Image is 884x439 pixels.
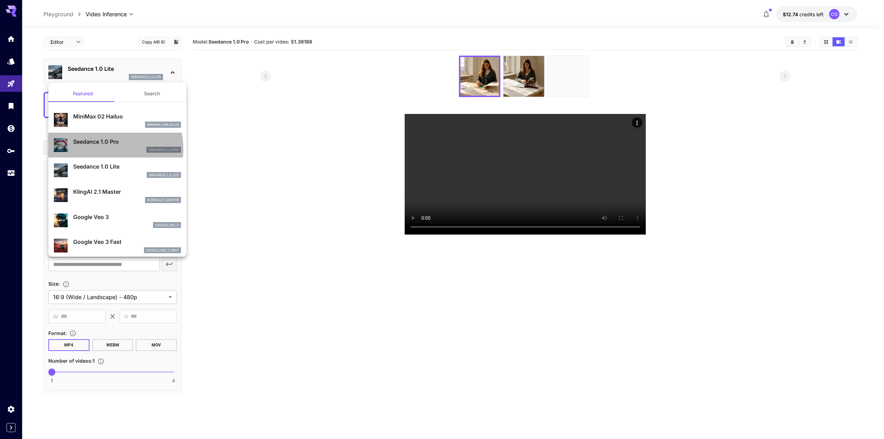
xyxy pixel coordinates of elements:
p: google_veo_3_fast [146,248,179,253]
div: KlingAI 2.1 Masterklingai_2_1_master [54,185,181,206]
div: Google Veo 3google_veo_3 [54,210,181,231]
p: Seedance 1.0 Pro [73,137,181,146]
div: Google Veo 3 Fastgoogle_veo_3_fast [54,235,181,256]
p: seedance_1_0_lite [149,173,179,178]
button: Search [117,85,186,102]
p: google_veo_3 [155,223,179,228]
div: MiniMax 02 Hailuominimax_hailuo_02 [54,109,181,131]
p: seedance_1_0_pro [148,147,179,152]
p: Google Veo 3 Fast [73,238,181,246]
p: klingai_2_1_master [147,198,179,202]
p: KlingAI 2.1 Master [73,188,181,196]
div: Seedance 1.0 Proseedance_1_0_pro [54,135,181,156]
p: minimax_hailuo_02 [147,122,179,127]
p: Seedance 1.0 Lite [73,162,181,171]
p: MiniMax 02 Hailuo [73,112,181,121]
div: Seedance 1.0 Liteseedance_1_0_lite [54,160,181,181]
button: Featured [48,85,117,102]
p: Google Veo 3 [73,213,181,221]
